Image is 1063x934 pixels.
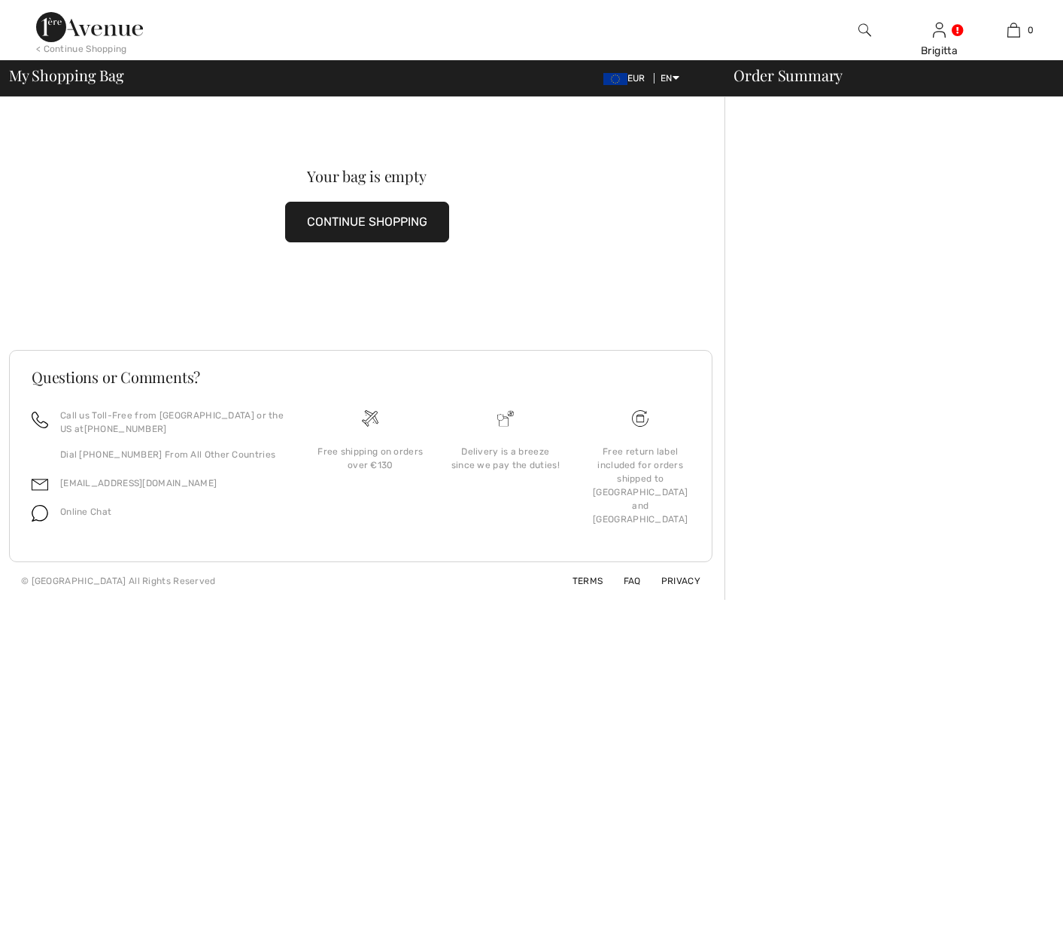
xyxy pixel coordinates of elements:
img: My Bag [1007,21,1020,39]
div: Free return label included for orders shipped to [GEOGRAPHIC_DATA] and [GEOGRAPHIC_DATA] [585,445,696,526]
img: My Info [933,21,946,39]
span: 0 [1028,23,1034,37]
span: My Shopping Bag [9,68,124,83]
img: 1ère Avenue [36,12,143,42]
p: Call us Toll-Free from [GEOGRAPHIC_DATA] or the US at [60,409,285,436]
div: Your bag is empty [45,169,689,184]
a: Sign In [933,23,946,37]
img: email [32,476,48,493]
a: Privacy [643,576,700,586]
a: [EMAIL_ADDRESS][DOMAIN_NAME] [60,478,217,488]
img: search the website [858,21,871,39]
img: Euro [603,73,627,85]
img: Free shipping on orders over &#8364;130 [632,410,648,427]
div: < Continue Shopping [36,42,127,56]
p: Dial [PHONE_NUMBER] From All Other Countries [60,448,285,461]
div: © [GEOGRAPHIC_DATA] All Rights Reserved [21,574,216,588]
div: Brigitta [903,43,976,59]
a: 0 [977,21,1050,39]
div: Delivery is a breeze since we pay the duties! [450,445,560,472]
div: Order Summary [715,68,1054,83]
img: Free shipping on orders over &#8364;130 [362,410,378,427]
a: Terms [554,576,603,586]
h3: Questions or Comments? [32,370,690,385]
span: EUR [603,73,651,84]
a: [PHONE_NUMBER] [84,424,167,434]
img: call [32,412,48,428]
a: FAQ [606,576,641,586]
span: EN [661,73,679,84]
div: Free shipping on orders over €130 [315,445,426,472]
span: Online Chat [60,507,111,517]
img: chat [32,505,48,522]
img: Delivery is a breeze since we pay the duties! [497,410,514,427]
button: CONTINUE SHOPPING [285,202,449,242]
